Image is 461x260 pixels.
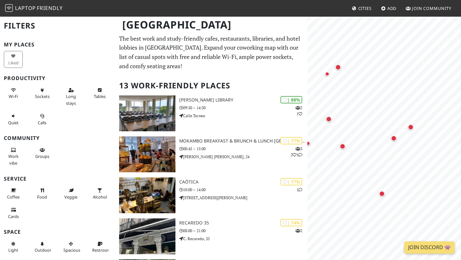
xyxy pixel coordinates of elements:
[94,93,106,99] span: Work-friendly tables
[7,194,20,200] span: Coffee
[338,142,347,150] div: Map marker
[295,228,302,234] p: 2
[33,185,52,202] button: Food
[119,95,175,131] img: Felipe González Márquez Library
[8,120,19,126] span: Quiet
[37,4,62,12] span: Friendly
[115,136,307,172] a: Mokambo Breakfast & Brunch & Lunch Sevilla | 77% 321 Mokambo Breakfast & Brunch & Lunch [GEOGRAPH...
[358,5,372,11] span: Cities
[115,218,307,254] a: Recaredo 35 | 74% 2 Recaredo 35 08:00 – 21:00 C. Recaredo, 35
[179,187,307,193] p: 10:00 – 14:00
[35,93,50,99] span: Power sockets
[4,239,23,256] button: Light
[280,137,302,144] div: | 77%
[304,140,312,147] div: Map marker
[179,97,307,103] h3: [PERSON_NAME] Library
[92,247,111,253] span: Restroom
[33,111,52,128] button: Calls
[323,70,331,78] div: Map marker
[179,154,307,160] p: [PERSON_NAME] [PERSON_NAME], 24
[117,16,306,34] h1: [GEOGRAPHIC_DATA]
[390,134,398,142] div: Map marker
[93,194,107,200] span: Alcohol
[61,185,80,202] button: Veggie
[378,190,386,198] div: Map marker
[33,239,52,256] button: Outdoor
[4,229,111,235] h3: Space
[35,153,49,159] span: Group tables
[119,136,175,172] img: Mokambo Breakfast & Brunch & Lunch Sevilla
[9,93,18,99] span: Stable Wi-Fi
[115,177,307,213] a: Caótica | 77% 1 Caótica 10:00 – 14:00 [STREET_ADDRESS][PERSON_NAME]
[179,179,307,185] h3: Caótica
[179,220,307,226] h3: Recaredo 35
[4,205,23,222] button: Cards
[61,85,80,108] button: Long stays
[179,195,307,201] p: [STREET_ADDRESS][PERSON_NAME]
[179,236,307,242] p: C. Recaredo, 35
[334,63,342,71] div: Map marker
[90,85,109,102] button: Tables
[179,138,307,144] h3: Mokambo Breakfast & Brunch & Lunch [GEOGRAPHIC_DATA]
[378,3,399,14] a: Add
[61,239,80,256] button: Spacious
[64,194,77,200] span: Veggie
[5,4,13,12] img: LaptopFriendly
[33,145,52,162] button: Groups
[179,113,307,119] p: Calle Torneo
[4,111,23,128] button: Quiet
[403,3,454,14] a: Join Community
[4,176,111,182] h3: Service
[4,185,23,202] button: Coffee
[4,85,23,102] button: Wi-Fi
[179,228,307,234] p: 08:00 – 21:00
[295,105,302,117] p: 2 1
[119,76,303,95] h2: 13 Work-Friendly Places
[4,75,111,81] h3: Productivity
[296,187,302,193] p: 1
[90,239,109,256] button: Restroom
[115,95,307,131] a: Felipe González Márquez Library | 88% 21 [PERSON_NAME] Library 09:30 – 14:30 Calle Torneo
[4,16,111,36] h2: Filters
[35,247,51,253] span: Outdoor area
[4,135,111,141] h3: Community
[8,153,19,166] span: People working
[179,105,307,111] p: 09:30 – 14:30
[412,5,451,11] span: Join Community
[387,5,397,11] span: Add
[280,96,302,103] div: | 88%
[4,42,111,48] h3: My Places
[119,218,175,254] img: Recaredo 35
[5,3,63,14] a: LaptopFriendly LaptopFriendly
[4,145,23,168] button: Work vibe
[280,178,302,185] div: | 77%
[33,85,52,102] button: Sockets
[38,120,46,126] span: Video/audio calls
[66,93,76,106] span: Long stays
[63,247,80,253] span: Spacious
[15,4,36,12] span: Laptop
[349,3,374,14] a: Cities
[407,123,415,131] div: Map marker
[90,185,109,202] button: Alcohol
[280,219,302,226] div: | 74%
[291,146,302,158] p: 3 2 1
[37,194,47,200] span: Food
[8,247,18,253] span: Natural light
[325,115,333,123] div: Map marker
[119,177,175,213] img: Caótica
[119,34,303,71] p: The best work and study-friendly cafes, restaurants, libraries, and hotel lobbies in [GEOGRAPHIC_...
[179,146,307,152] p: 08:45 – 15:00
[8,214,19,219] span: Credit cards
